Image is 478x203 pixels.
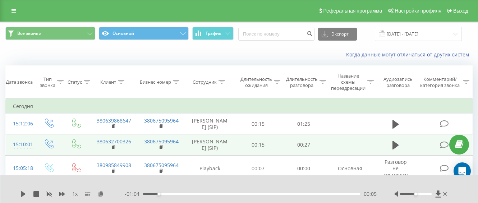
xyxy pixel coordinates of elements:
[100,79,116,85] div: Клиент
[235,114,281,134] td: 00:15
[286,76,318,88] div: Длительность разговора
[192,27,234,40] button: График
[140,79,171,85] div: Бизнес номер
[6,99,473,114] td: Сегодня
[453,8,468,14] span: Выход
[68,79,82,85] div: Статус
[184,155,235,182] td: Playback
[238,28,314,41] input: Поиск по номеру
[13,117,28,131] div: 15:12:06
[235,134,281,155] td: 00:15
[281,114,326,134] td: 01:25
[144,138,179,145] a: 380675095964
[235,155,281,182] td: 00:07
[414,193,417,195] div: Accessibility label
[240,76,272,88] div: Длительность ожидания
[40,76,55,88] div: Тип звонка
[184,114,235,134] td: [PERSON_NAME] (SIP)
[97,117,131,124] a: 380639868647
[383,158,408,178] span: Разговор не состоялся
[395,8,441,14] span: Настройки профиля
[5,27,95,40] button: Все звонки
[144,162,179,169] a: 380675095964
[193,79,217,85] div: Сотрудник
[419,76,461,88] div: Комментарий/категория звонка
[13,138,28,152] div: 15:10:01
[323,8,382,14] span: Реферальная программа
[318,28,357,41] button: Экспорт
[346,51,473,58] a: Когда данные могут отличаться от других систем
[326,155,374,182] td: Основная
[331,73,366,91] div: Название схемы переадресации
[157,193,160,195] div: Accessibility label
[72,190,78,198] span: 1 x
[97,138,131,145] a: 380632700326
[13,161,28,175] div: 15:05:18
[206,31,221,36] span: График
[184,134,235,155] td: [PERSON_NAME] (SIP)
[454,162,471,180] div: Open Intercom Messenger
[17,31,41,36] span: Все звонки
[97,162,131,169] a: 380985849908
[364,190,377,198] span: 00:05
[99,27,189,40] button: Основной
[125,190,143,198] span: - 01:04
[281,134,326,155] td: 00:27
[144,117,179,124] a: 380675095964
[380,76,416,88] div: Аудиозапись разговора
[281,155,326,182] td: 00:00
[6,79,33,85] div: Дата звонка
